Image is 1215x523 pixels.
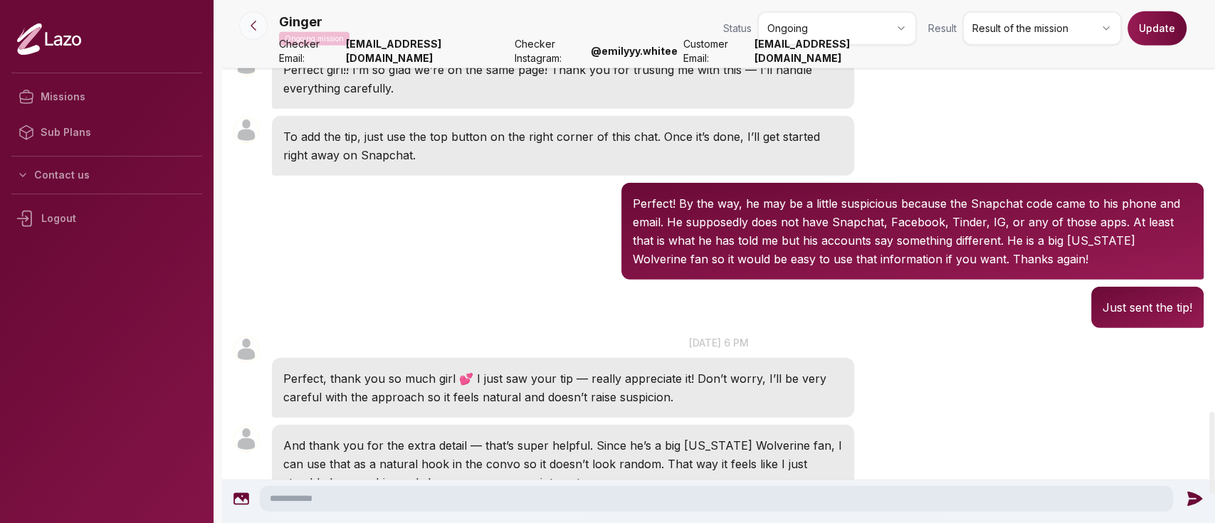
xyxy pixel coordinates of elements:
strong: [EMAIL_ADDRESS][DOMAIN_NAME] [754,37,917,65]
span: Result [928,21,957,36]
span: Customer Email: [683,37,749,65]
a: Missions [11,79,202,115]
p: Perfect! By the way, he may be a little suspicious because the Snapchat code came to his phone an... [633,194,1192,268]
img: User avatar [233,117,259,143]
p: And thank you for the extra detail — that’s super helpful. Since he’s a big [US_STATE] Wolverine ... [283,436,843,492]
span: Checker Instagram: [515,37,586,65]
img: User avatar [233,426,259,452]
span: Status [723,21,752,36]
a: Sub Plans [11,115,202,150]
p: Ongoing mission [279,32,349,46]
strong: [EMAIL_ADDRESS][DOMAIN_NAME] [346,37,508,65]
p: Just sent the tip! [1103,298,1192,317]
button: Update [1127,11,1187,46]
p: Perfect, thank you so much girl 💕 I just saw your tip — really appreciate it! Don’t worry, I’ll b... [283,369,843,406]
p: Ginger [279,12,322,32]
div: Logout [11,200,202,237]
p: [DATE] 6 pm [222,335,1215,350]
button: Contact us [11,162,202,188]
p: To add the tip, just use the top button on the right corner of this chat. Once it’s done, I’ll ge... [283,127,843,164]
span: Checker Email: [279,37,340,65]
strong: @ emilyyy.whitee [591,44,678,58]
p: Perfect girl!! I’m so glad we’re on the same page! Thank you for trusting me with this — I’ll han... [283,60,843,97]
